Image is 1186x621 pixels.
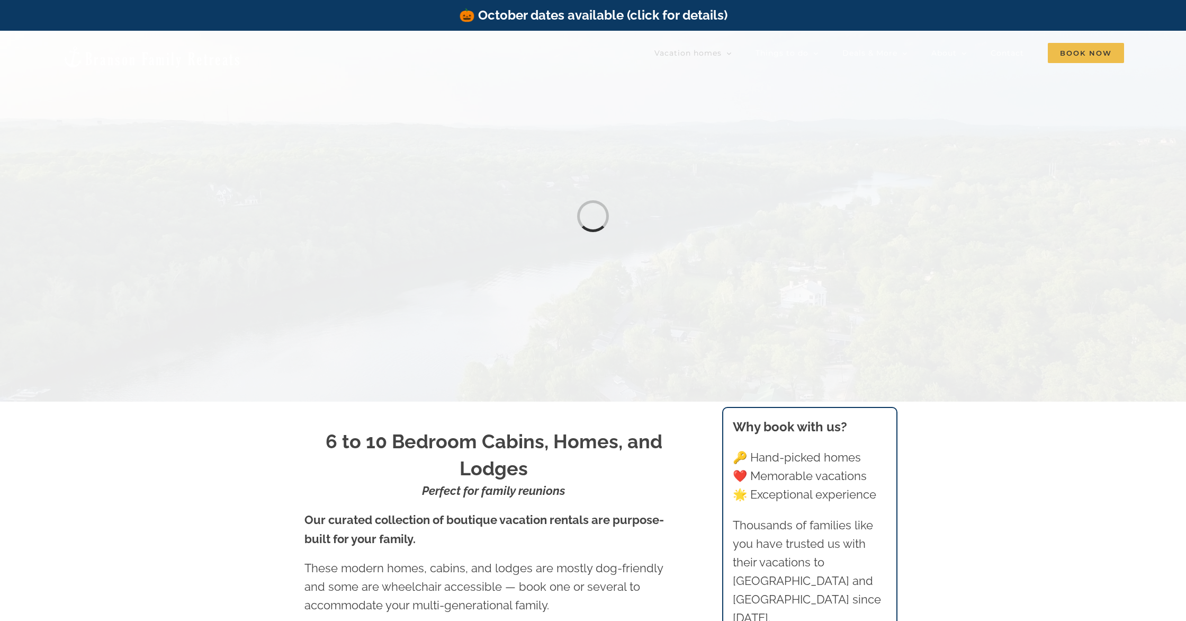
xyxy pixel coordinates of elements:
[1048,43,1124,63] span: Book Now
[62,45,241,69] img: Branson Family Retreats Logo
[931,49,957,57] span: About
[654,42,732,64] a: Vacation homes
[326,430,662,479] strong: 6 to 10 Bedroom Cabins, Homes, and Lodges
[459,7,727,23] a: 🎃 October dates available (click for details)
[304,513,664,545] strong: Our curated collection of boutique vacation rentals are purpose-built for your family.
[733,448,887,504] p: 🔑 Hand-picked homes ❤️ Memorable vacations 🌟 Exceptional experience
[304,559,684,615] p: These modern homes, cabins, and lodges are mostly dog-friendly and some are wheelchair accessible...
[991,42,1024,64] a: Contact
[654,42,1124,64] nav: Main Menu
[842,49,897,57] span: Deals & More
[1048,42,1124,64] a: Book Now
[756,42,819,64] a: Things to do
[733,418,887,437] h3: Why book with us?
[842,42,908,64] a: Deals & More
[756,49,808,57] span: Things to do
[931,42,967,64] a: About
[991,49,1024,57] span: Contact
[422,484,565,498] strong: Perfect for family reunions
[654,49,722,57] span: Vacation homes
